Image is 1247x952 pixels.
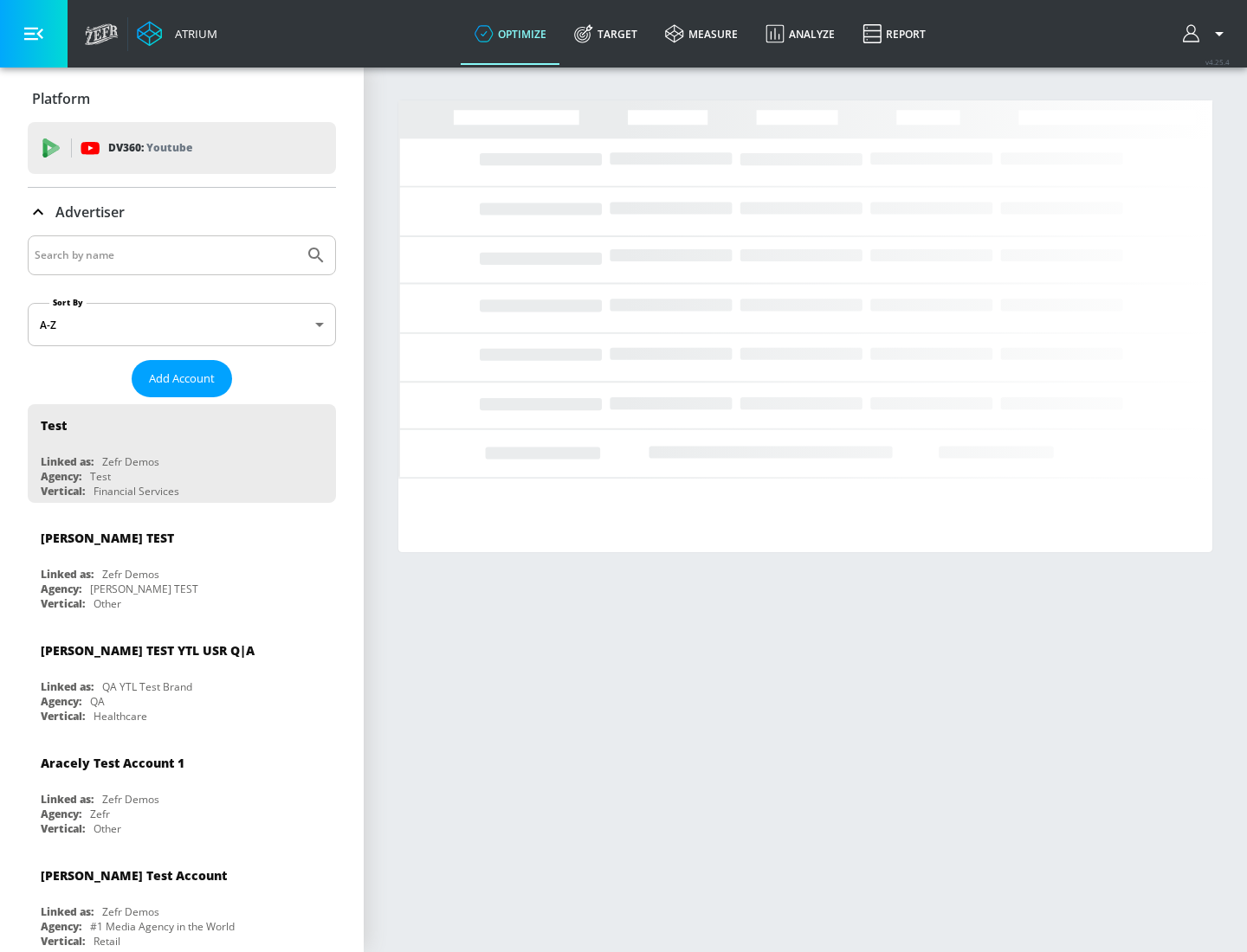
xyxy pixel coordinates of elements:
[90,919,235,934] div: #1 Media Agency in the World
[28,742,336,840] div: Aracely Test Account 1Linked as:Zefr DemosAgency:ZefrVertical:Other
[28,517,336,615] div: [PERSON_NAME] TESTLinked as:Zefr DemosAgency:[PERSON_NAME] TESTVertical:Other
[41,904,94,919] div: Linked as:
[32,89,90,108] p: Platform
[90,582,198,596] div: [PERSON_NAME] TEST
[102,567,159,582] div: Zefr Demos
[461,3,560,65] a: optimize
[28,404,336,503] div: TestLinked as:Zefr DemosAgency:TestVertical:Financial Services
[55,203,125,222] p: Advertiser
[102,904,159,919] div: Zefr Demos
[149,369,215,389] span: Add Account
[132,360,232,397] button: Add Account
[137,21,217,47] a: Atrium
[41,919,81,934] div: Agency:
[41,867,227,884] div: [PERSON_NAME] Test Account
[41,709,85,724] div: Vertical:
[90,469,111,484] div: Test
[28,74,336,123] div: Platform
[41,934,85,949] div: Vertical:
[90,807,110,821] div: Zefr
[94,934,120,949] div: Retail
[49,297,87,308] label: Sort By
[41,755,184,771] div: Aracely Test Account 1
[90,694,105,709] div: QA
[41,484,85,499] div: Vertical:
[1205,57,1230,67] span: v 4.25.4
[41,807,81,821] div: Agency:
[28,629,336,728] div: [PERSON_NAME] TEST YTL USR Q|ALinked as:QA YTL Test BrandAgency:QAVertical:Healthcare
[849,3,940,65] a: Report
[94,596,121,611] div: Other
[28,122,336,174] div: DV360: Youtube
[41,530,174,546] div: [PERSON_NAME] TEST
[651,3,752,65] a: measure
[94,484,179,499] div: Financial Services
[102,679,192,694] div: QA YTL Test Brand
[41,417,67,434] div: Test
[94,709,147,724] div: Healthcare
[41,469,81,484] div: Agency:
[28,188,336,236] div: Advertiser
[41,567,94,582] div: Linked as:
[752,3,849,65] a: Analyze
[41,454,94,469] div: Linked as:
[41,642,255,659] div: [PERSON_NAME] TEST YTL USR Q|A
[41,582,81,596] div: Agency:
[102,792,159,807] div: Zefr Demos
[108,138,192,158] p: DV360:
[28,303,336,346] div: A-Z
[102,454,159,469] div: Zefr Demos
[168,26,217,42] div: Atrium
[560,3,651,65] a: Target
[94,821,121,836] div: Other
[41,679,94,694] div: Linked as:
[41,596,85,611] div: Vertical:
[41,694,81,709] div: Agency:
[41,821,85,836] div: Vertical:
[41,792,94,807] div: Linked as:
[35,244,297,267] input: Search by name
[146,138,192,157] p: Youtube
